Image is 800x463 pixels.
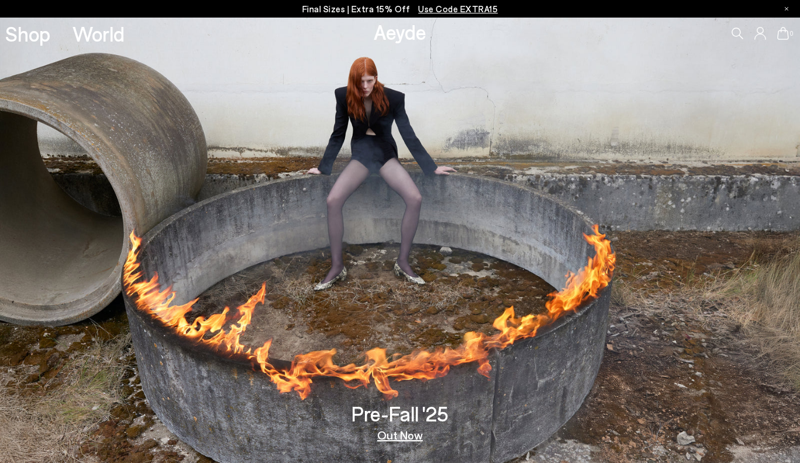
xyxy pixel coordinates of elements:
span: 0 [789,30,795,37]
a: Shop [5,23,50,44]
h3: Pre-Fall '25 [351,403,449,424]
p: Final Sizes | Extra 15% Off [302,2,498,16]
a: 0 [777,27,789,40]
span: Navigate to /collections/ss25-final-sizes [418,4,498,14]
a: World [73,23,125,44]
a: Out Now [377,429,423,441]
a: Aeyde [374,19,426,44]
